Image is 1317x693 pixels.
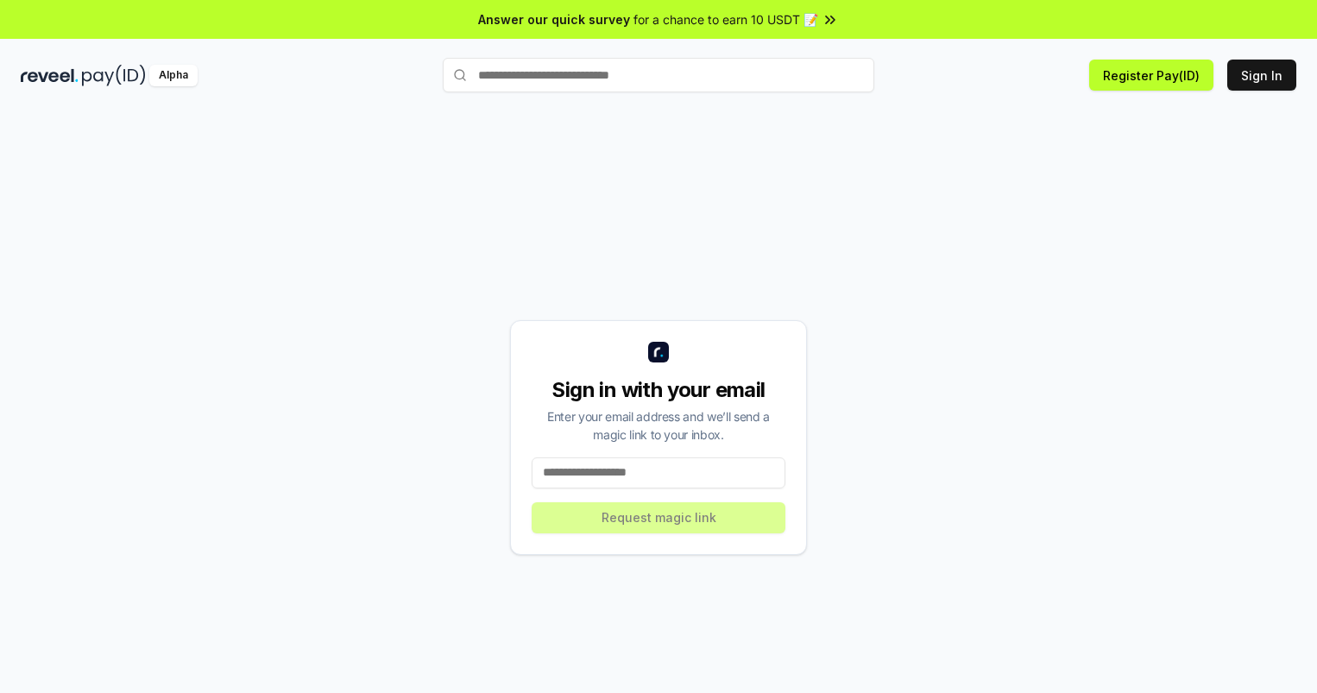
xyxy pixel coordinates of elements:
button: Sign In [1227,60,1296,91]
div: Alpha [149,65,198,86]
img: reveel_dark [21,65,79,86]
span: for a chance to earn 10 USDT 📝 [633,10,818,28]
span: Answer our quick survey [478,10,630,28]
div: Sign in with your email [532,376,785,404]
img: pay_id [82,65,146,86]
img: logo_small [648,342,669,362]
div: Enter your email address and we’ll send a magic link to your inbox. [532,407,785,444]
button: Register Pay(ID) [1089,60,1213,91]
